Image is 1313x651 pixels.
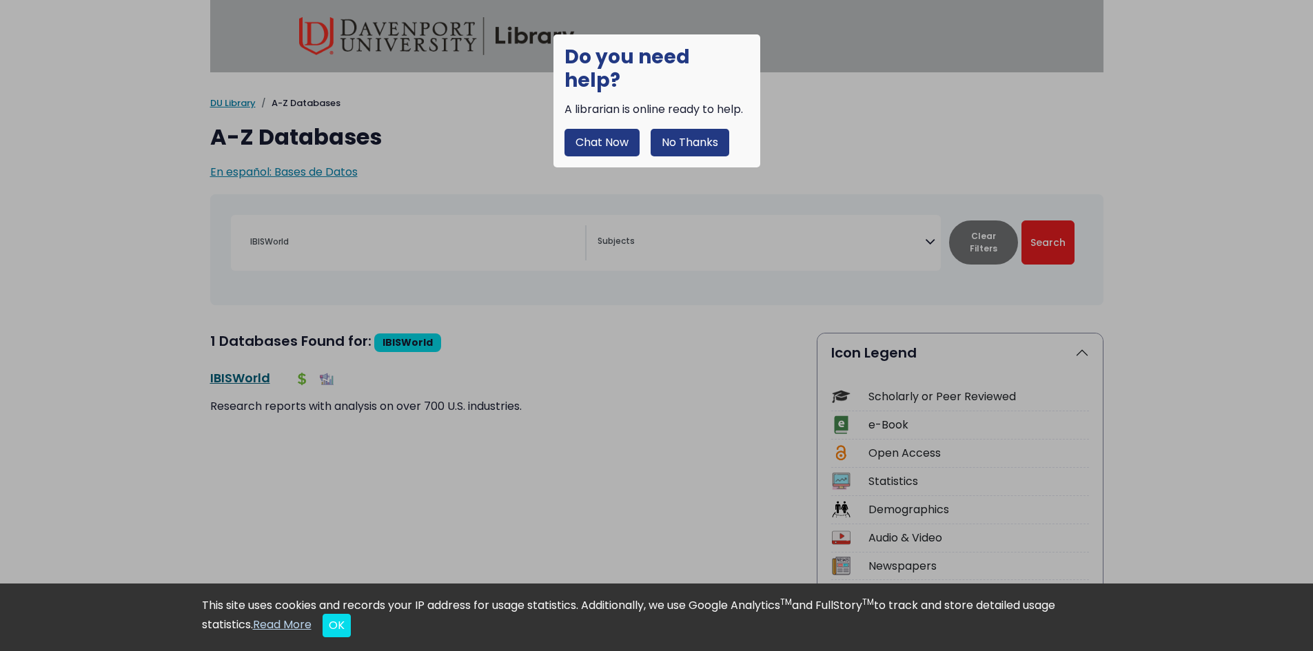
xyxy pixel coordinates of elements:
[323,614,351,637] button: Close
[253,617,312,632] a: Read More
[564,129,640,156] button: Chat Now
[651,129,729,156] button: No Thanks
[564,101,749,118] div: A librarian is online ready to help.
[202,597,1112,637] div: This site uses cookies and records your IP address for usage statistics. Additionally, we use Goo...
[564,45,749,92] h1: Do you need help?
[862,596,874,608] sup: TM
[780,596,792,608] sup: TM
